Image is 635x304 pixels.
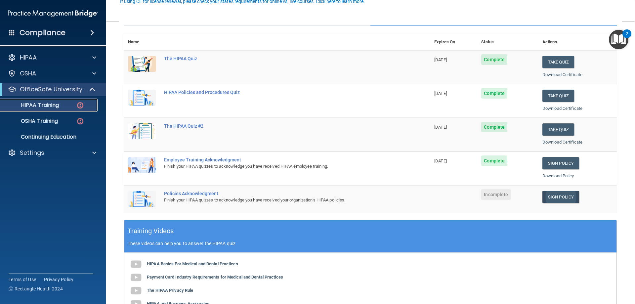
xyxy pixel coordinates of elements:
span: Complete [481,88,507,99]
h5: Training Videos [128,225,174,237]
div: The HIPAA Quiz [164,56,397,61]
span: [DATE] [434,158,447,163]
th: Status [477,34,538,50]
a: Download Certificate [542,140,582,145]
p: HIPAA [20,54,37,62]
span: Complete [481,54,507,65]
div: Finish your HIPAA quizzes to acknowledge you have received HIPAA employee training. [164,162,397,170]
p: OSHA Training [4,118,58,124]
div: Policies Acknowledgment [164,191,397,196]
button: Open Resource Center, 2 new notifications [609,30,628,49]
b: The HIPAA Privacy Rule [147,288,193,293]
a: Sign Policy [542,157,579,169]
img: PMB logo [8,7,98,20]
th: Expires On [430,34,477,50]
a: Download Certificate [542,106,582,111]
a: Download Policy [542,173,574,178]
th: Name [124,34,160,50]
a: HIPAA [8,54,96,62]
a: OSHA [8,69,96,77]
a: Settings [8,149,96,157]
p: OfficeSafe University [20,85,82,93]
img: gray_youtube_icon.38fcd6cc.png [129,258,143,271]
span: Complete [481,122,507,132]
a: Sign Policy [542,191,579,203]
span: [DATE] [434,91,447,96]
img: gray_youtube_icon.38fcd6cc.png [129,271,143,284]
b: HIPAA Basics For Medical and Dental Practices [147,261,238,266]
h4: Compliance [20,28,65,37]
span: Ⓒ Rectangle Health 2024 [9,285,63,292]
div: 2 [626,34,628,42]
div: Employee Training Acknowledgment [164,157,397,162]
a: Privacy Policy [44,276,74,283]
p: These videos can help you to answer the HIPAA quiz [128,241,613,246]
img: gray_youtube_icon.38fcd6cc.png [129,284,143,297]
div: Finish your HIPAA quizzes to acknowledge you have received your organization’s HIPAA policies. [164,196,397,204]
span: [DATE] [434,125,447,130]
p: HIPAA Training [4,102,59,109]
p: OSHA [20,69,36,77]
a: Terms of Use [9,276,36,283]
button: Take Quiz [542,90,574,102]
a: OfficeSafe University [8,85,96,93]
div: The HIPAA Quiz #2 [164,123,397,129]
span: Complete [481,155,507,166]
span: Incomplete [481,189,511,200]
p: Continuing Education [4,134,95,140]
button: Take Quiz [542,56,574,68]
th: Actions [538,34,617,50]
div: HIPAA Policies and Procedures Quiz [164,90,397,95]
p: Settings [20,149,44,157]
img: danger-circle.6113f641.png [76,101,84,109]
span: [DATE] [434,57,447,62]
b: Payment Card Industry Requirements for Medical and Dental Practices [147,275,283,280]
img: danger-circle.6113f641.png [76,117,84,125]
a: Download Certificate [542,72,582,77]
button: Take Quiz [542,123,574,136]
